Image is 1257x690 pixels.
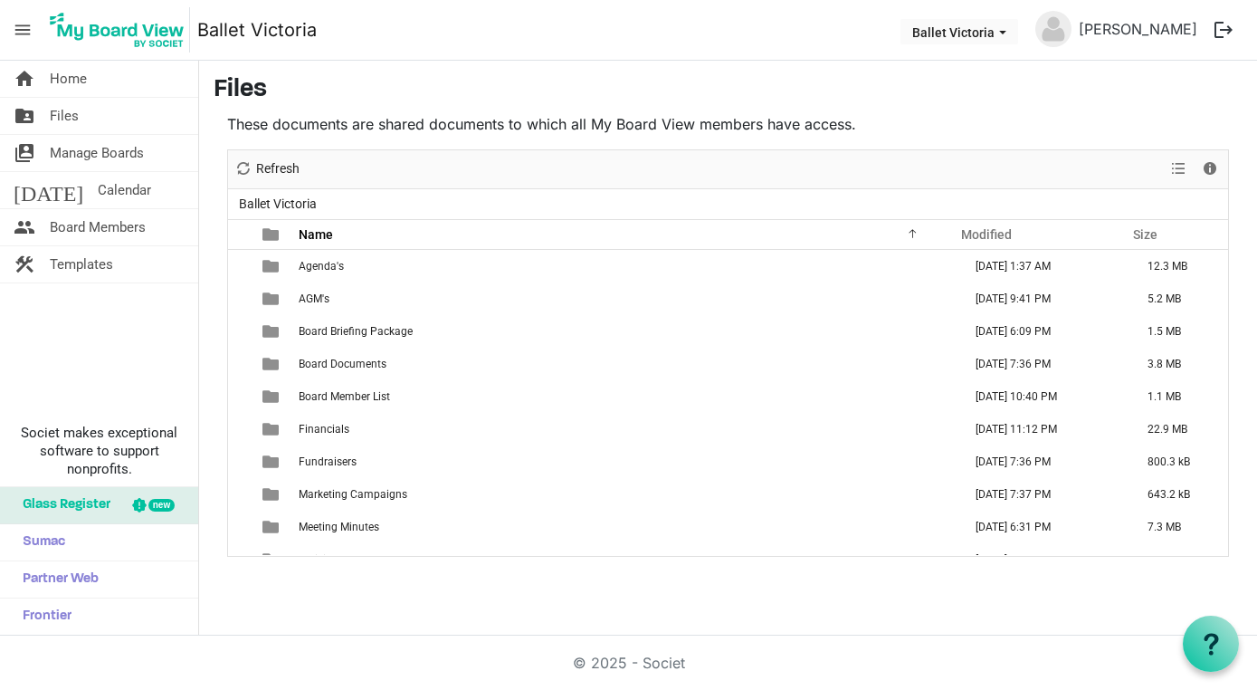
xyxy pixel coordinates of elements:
[957,250,1128,283] td: April 30, 2025 1:37 AM column header Modified
[299,390,390,403] span: Board Member List
[1198,158,1223,180] button: Details
[44,7,197,53] a: My Board View Logo
[1128,511,1228,543] td: 7.3 MB is template cell column header Size
[957,478,1128,511] td: November 12, 2024 7:37 PM column header Modified
[1128,446,1228,478] td: 800.3 kB is template cell column header Size
[1205,11,1243,49] button: logout
[957,315,1128,348] td: February 01, 2022 6:09 PM column header Modified
[299,260,344,273] span: Agenda's
[293,315,957,348] td: Board Briefing Package is template cell column header Name
[573,654,685,672] a: © 2025 - Societ
[1128,413,1228,446] td: 22.9 MB is template cell column header Size
[1071,11,1205,47] a: [PERSON_NAME]
[14,246,35,283] span: construction
[50,246,113,283] span: Templates
[1128,478,1228,511] td: 643.2 kB is template cell column header Size
[299,488,407,501] span: Marketing Campaigns
[299,521,379,533] span: Meeting Minutes
[252,478,293,511] td: is template cell column header type
[293,478,957,511] td: Marketing Campaigns is template cell column header Name
[957,543,1128,576] td: August 11, 2025 7:52 PM column header Modified
[1035,11,1071,47] img: no-profile-picture.svg
[299,358,386,370] span: Board Documents
[1128,543,1228,576] td: 3.9 MB is template cell column header Size
[14,61,35,97] span: home
[299,227,333,242] span: Name
[50,61,87,97] span: Home
[228,511,252,543] td: checkbox
[957,446,1128,478] td: November 12, 2024 7:36 PM column header Modified
[252,511,293,543] td: is template cell column header type
[14,172,83,208] span: [DATE]
[299,292,329,305] span: AGM's
[228,380,252,413] td: checkbox
[14,599,71,635] span: Frontier
[900,19,1018,44] button: Ballet Victoria dropdownbutton
[14,524,65,561] span: Sumac
[299,325,413,338] span: Board Briefing Package
[1195,150,1225,188] div: Details
[1128,283,1228,315] td: 5.2 MB is template cell column header Size
[228,446,252,478] td: checkbox
[299,423,349,436] span: Financials
[98,172,151,208] span: Calendar
[1128,315,1228,348] td: 1.5 MB is template cell column header Size
[293,380,957,413] td: Board Member List is template cell column header Name
[252,250,293,283] td: is template cell column header type
[252,315,293,348] td: is template cell column header type
[8,424,190,478] span: Societ makes exceptional software to support nonprofits.
[228,348,252,380] td: checkbox
[1164,150,1195,188] div: View
[14,487,110,523] span: Glass Register
[299,553,337,566] span: Policies
[252,380,293,413] td: is template cell column header type
[228,250,252,283] td: checkbox
[293,413,957,446] td: Financials is template cell column header Name
[1167,158,1189,180] button: View dropdownbutton
[232,158,303,180] button: Refresh
[228,150,306,188] div: Refresh
[299,455,357,468] span: Fundraisers
[957,413,1128,446] td: June 24, 2025 11:12 PM column header Modified
[14,209,35,245] span: people
[50,135,144,171] span: Manage Boards
[228,478,252,511] td: checkbox
[293,543,957,576] td: Policies is template cell column header Name
[1128,380,1228,413] td: 1.1 MB is template cell column header Size
[293,283,957,315] td: AGM's is template cell column header Name
[293,511,957,543] td: Meeting Minutes is template cell column header Name
[957,283,1128,315] td: December 02, 2024 9:41 PM column header Modified
[228,315,252,348] td: checkbox
[252,446,293,478] td: is template cell column header type
[254,158,301,180] span: Refresh
[293,446,957,478] td: Fundraisers is template cell column header Name
[957,348,1128,380] td: November 12, 2024 7:36 PM column header Modified
[228,413,252,446] td: checkbox
[235,193,320,216] span: Ballet Victoria
[293,348,957,380] td: Board Documents is template cell column header Name
[228,543,252,576] td: checkbox
[957,380,1128,413] td: November 20, 2024 10:40 PM column header Modified
[961,227,1012,242] span: Modified
[148,499,175,512] div: new
[1128,348,1228,380] td: 3.8 MB is template cell column header Size
[252,543,293,576] td: is template cell column header type
[44,7,190,53] img: My Board View Logo
[14,561,99,598] span: Partner Web
[14,135,35,171] span: switch_account
[50,209,146,245] span: Board Members
[957,511,1128,543] td: August 27, 2025 6:31 PM column header Modified
[293,250,957,283] td: Agenda's is template cell column header Name
[1128,250,1228,283] td: 12.3 MB is template cell column header Size
[252,283,293,315] td: is template cell column header type
[214,75,1243,106] h3: Files
[14,98,35,134] span: folder_shared
[1133,227,1157,242] span: Size
[227,113,1229,135] p: These documents are shared documents to which all My Board View members have access.
[252,348,293,380] td: is template cell column header type
[228,283,252,315] td: checkbox
[252,413,293,446] td: is template cell column header type
[50,98,79,134] span: Files
[5,13,40,47] span: menu
[197,12,317,48] a: Ballet Victoria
